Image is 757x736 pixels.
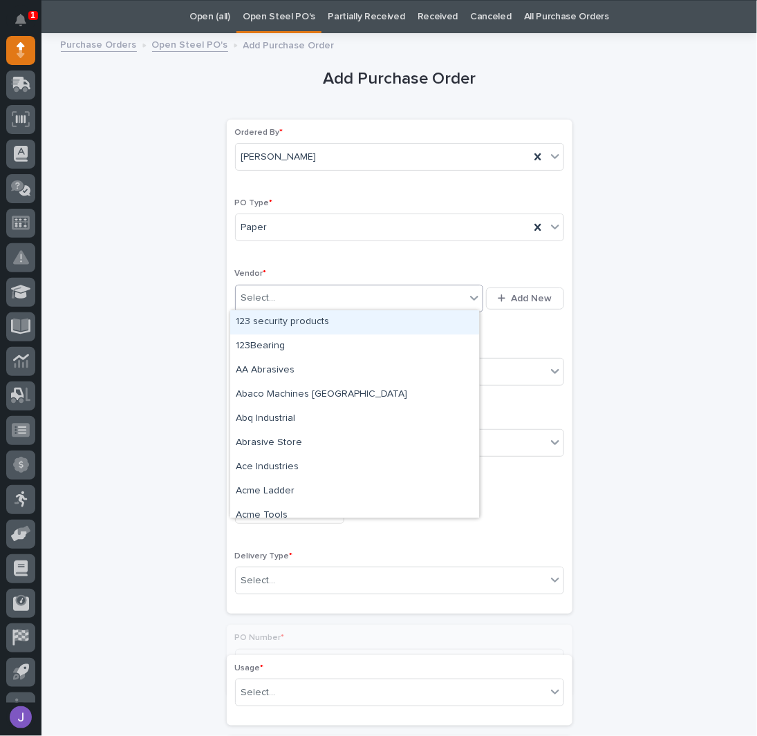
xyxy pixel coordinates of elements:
[235,199,273,207] span: PO Type
[241,686,276,700] div: Select...
[230,407,479,431] div: Abq Industrial
[328,1,404,33] a: Partially Received
[235,270,267,278] span: Vendor
[235,634,285,642] span: PO Number
[524,1,609,33] a: All Purchase Orders
[230,431,479,455] div: Abrasive Store
[230,455,479,480] div: Ace Industries
[512,292,552,305] span: Add New
[6,703,35,732] button: users-avatar
[241,150,317,164] span: [PERSON_NAME]
[230,334,479,359] div: 123Bearing
[230,310,479,334] div: 123 security products
[241,574,276,588] div: Select...
[61,36,137,52] a: Purchase Orders
[241,220,268,235] span: Paper
[230,383,479,407] div: Abaco Machines USA
[227,69,572,89] h1: Add Purchase Order
[486,287,563,310] button: Add New
[243,37,335,52] p: Add Purchase Order
[241,291,276,305] div: Select...
[243,1,315,33] a: Open Steel PO's
[17,14,35,36] div: Notifications1
[6,6,35,35] button: Notifications
[230,480,479,504] div: Acme Ladder
[470,1,512,33] a: Canceled
[235,552,293,560] span: Delivery Type
[235,664,264,672] span: Usage
[230,504,479,528] div: Acme Tools
[152,36,228,52] a: Open Steel PO's
[189,1,230,33] a: Open (all)
[235,129,283,137] span: Ordered By
[30,10,35,20] p: 1
[230,359,479,383] div: AA Abrasives
[418,1,458,33] a: Received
